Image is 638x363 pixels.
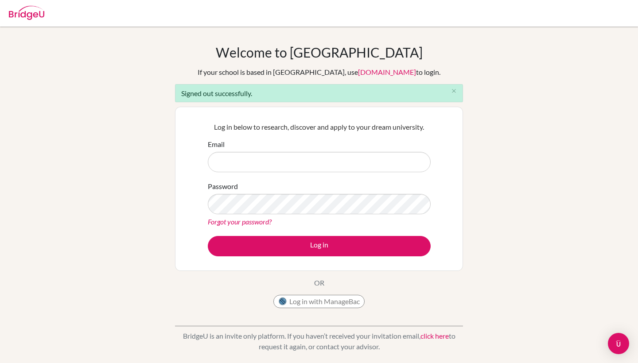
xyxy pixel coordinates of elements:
a: [DOMAIN_NAME] [358,68,416,76]
a: click here [420,332,449,340]
button: Log in [208,236,431,256]
div: Open Intercom Messenger [608,333,629,354]
a: Forgot your password? [208,217,272,226]
p: OR [314,278,324,288]
i: close [451,88,457,94]
label: Password [208,181,238,192]
p: BridgeU is an invite only platform. If you haven’t received your invitation email, to request it ... [175,331,463,352]
div: Signed out successfully. [175,84,463,102]
button: Close [445,85,463,98]
button: Log in with ManageBac [273,295,365,308]
div: If your school is based in [GEOGRAPHIC_DATA], use to login. [198,67,440,77]
p: Log in below to research, discover and apply to your dream university. [208,122,431,132]
label: Email [208,139,225,150]
img: Bridge-U [9,6,44,20]
h1: Welcome to [GEOGRAPHIC_DATA] [216,44,423,60]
